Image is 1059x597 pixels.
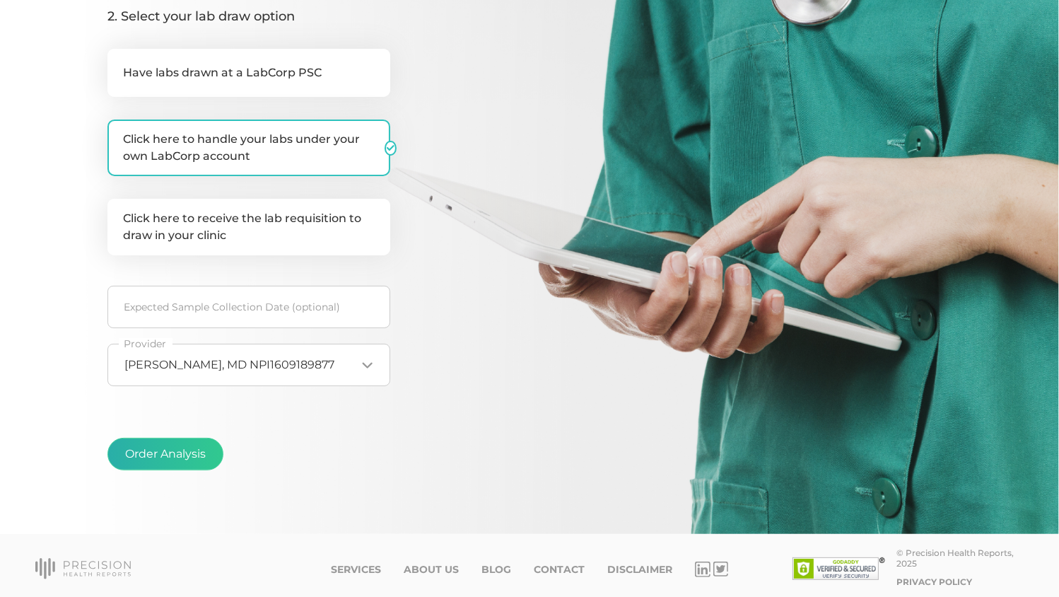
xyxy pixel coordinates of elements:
a: Blog [481,564,511,576]
legend: 2. Select your lab draw option [107,7,390,26]
label: Have labs drawn at a LabCorp PSC [107,49,390,97]
img: SSL site seal - click to verify [792,557,885,580]
label: Click here to receive the lab requisition to draw in your clinic [107,199,390,255]
input: Search for option [335,358,356,372]
label: Click here to handle your labs under your own LabCorp account [107,120,390,176]
div: © Precision Health Reports, 2025 [896,547,1024,569]
input: Select date [107,286,390,328]
a: Services [331,564,381,576]
a: Privacy Policy [896,576,972,587]
button: Order Analysis [107,438,223,470]
span: [PERSON_NAME], MD NPI1609189877 [125,358,335,372]
a: Disclaimer [607,564,672,576]
div: Search for option [107,344,390,386]
a: About Us [404,564,459,576]
a: Contact [534,564,585,576]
